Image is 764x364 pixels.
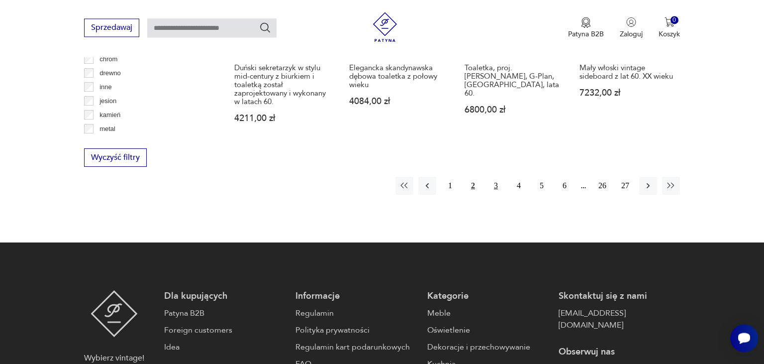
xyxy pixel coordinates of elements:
[579,64,675,81] h3: Mały włoski vintage sideboard z lat 60. XX wieku
[427,290,549,302] p: Kategorie
[99,54,117,65] p: chrom
[616,177,634,195] button: 27
[593,177,611,195] button: 26
[427,307,549,319] a: Meble
[465,64,561,98] h3: Toaletka, proj. [PERSON_NAME], G-Plan, [GEOGRAPHIC_DATA], lata 60.
[579,89,675,97] p: 7232,00 zł
[164,307,286,319] a: Patyna B2B
[370,12,400,42] img: Patyna - sklep z meblami i dekoracjami vintage
[441,177,459,195] button: 1
[556,177,573,195] button: 6
[349,97,445,106] p: 4084,00 zł
[259,21,271,33] button: Szukaj
[626,17,636,27] img: Ikonka użytkownika
[568,29,604,39] p: Patyna B2B
[659,29,680,39] p: Koszyk
[99,96,116,107] p: jesion
[84,352,144,364] p: Wybierz vintage!
[84,25,139,32] a: Sprzedawaj
[620,29,643,39] p: Zaloguj
[559,307,680,331] a: [EMAIL_ADDRESS][DOMAIN_NAME]
[164,324,286,336] a: Foreign customers
[99,123,115,134] p: metal
[84,18,139,37] button: Sprzedawaj
[164,341,286,353] a: Idea
[295,290,417,302] p: Informacje
[568,17,604,39] button: Patyna B2B
[99,68,121,79] p: drewno
[99,137,129,148] p: palisander
[665,17,674,27] img: Ikona koszyka
[659,17,680,39] button: 0Koszyk
[234,64,330,106] h3: Duński sekretarzyk w stylu mid-century z biurkiem i toaletką został zaprojektowany i wykonany w l...
[670,16,679,24] div: 0
[510,177,528,195] button: 4
[487,177,505,195] button: 3
[99,110,120,121] p: kamień
[295,341,417,353] a: Regulamin kart podarunkowych
[99,82,112,93] p: inne
[465,106,561,114] p: 6800,00 zł
[464,177,482,195] button: 2
[295,324,417,336] a: Polityka prywatności
[295,307,417,319] a: Regulamin
[234,114,330,122] p: 4211,00 zł
[84,148,147,167] button: Wyczyść filtry
[91,290,138,337] img: Patyna - sklep z meblami i dekoracjami vintage
[568,17,604,39] a: Ikona medaluPatyna B2B
[581,17,591,28] img: Ikona medalu
[427,324,549,336] a: Oświetlenie
[620,17,643,39] button: Zaloguj
[559,290,680,302] p: Skontaktuj się z nami
[349,64,445,89] h3: Elegancka skandynawska dębowa toaletka z połowy wieku
[164,290,286,302] p: Dla kupujących
[730,324,758,352] iframe: Smartsupp widget button
[427,341,549,353] a: Dekoracje i przechowywanie
[533,177,551,195] button: 5
[559,346,680,358] p: Obserwuj nas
